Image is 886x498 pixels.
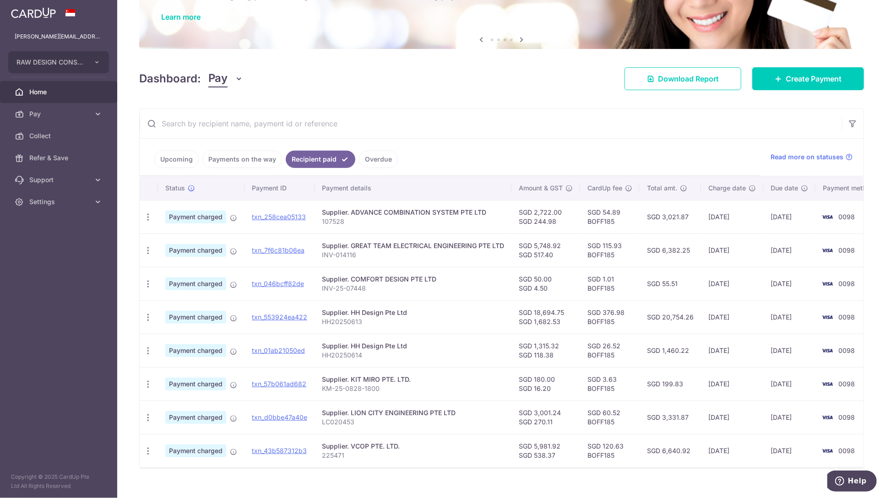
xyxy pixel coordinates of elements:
td: SGD 3,331.87 [640,401,701,434]
img: Bank Card [818,312,837,323]
td: SGD 54.89 BOFF185 [580,200,640,233]
a: txn_258cea05133 [252,213,306,221]
th: Payment ID [245,176,315,200]
td: [DATE] [701,200,763,233]
span: CardUp fee [587,184,622,193]
span: Support [29,175,90,184]
td: SGD 376.98 BOFF185 [580,300,640,334]
span: Status [165,184,185,193]
td: SGD 3.63 BOFF185 [580,367,640,401]
span: 0098 [838,213,855,221]
img: Bank Card [818,211,837,222]
a: Create Payment [752,67,864,90]
span: Create Payment [786,73,842,84]
span: Settings [29,197,90,206]
span: Charge date [708,184,746,193]
td: SGD 1.01 BOFF185 [580,267,640,300]
span: Read more on statuses [771,152,843,162]
p: INV-25-07448 [322,284,504,293]
p: HH20250614 [322,351,504,360]
a: txn_046bcff82de [252,280,304,287]
div: Supplier. COMFORT DESIGN PTE LTD [322,275,504,284]
button: Pay [208,70,244,87]
td: SGD 199.83 [640,367,701,401]
span: 0098 [838,313,855,321]
span: 0098 [838,246,855,254]
td: [DATE] [763,367,815,401]
h4: Dashboard: [139,70,201,87]
a: txn_d0bbe47a40e [252,413,307,421]
td: SGD 1,460.22 [640,334,701,367]
td: [DATE] [701,434,763,467]
span: Pay [29,109,90,119]
p: INV-014116 [322,250,504,260]
div: Supplier. KIT MIRO PTE. LTD. [322,375,504,384]
a: Upcoming [154,151,199,168]
td: [DATE] [701,233,763,267]
span: 0098 [838,447,855,455]
span: Download Report [658,73,719,84]
div: Supplier. GREAT TEAM ELECTRICAL ENGINEERING PTE LTD [322,241,504,250]
img: Bank Card [818,345,837,356]
td: SGD 1,315.32 SGD 118.38 [511,334,580,367]
td: [DATE] [701,300,763,334]
td: SGD 18,694.75 SGD 1,682.53 [511,300,580,334]
td: SGD 120.63 BOFF185 [580,434,640,467]
img: Bank Card [818,379,837,390]
td: SGD 2,722.00 SGD 244.98 [511,200,580,233]
span: RAW DESIGN CONSULTANTS PTE. LTD. [16,58,84,67]
div: Supplier. HH Design Pte Ltd [322,341,504,351]
td: SGD 180.00 SGD 16.20 [511,367,580,401]
td: SGD 60.52 BOFF185 [580,401,640,434]
div: Supplier. ADVANCE COMBINATION SYSTEM PTE LTD [322,208,504,217]
div: Supplier. VCOP PTE. LTD. [322,442,504,451]
td: SGD 26.52 BOFF185 [580,334,640,367]
span: Payment charged [165,344,226,357]
span: Total amt. [647,184,677,193]
span: 0098 [838,413,855,421]
td: SGD 50.00 SGD 4.50 [511,267,580,300]
iframe: Opens a widget where you can find more information [827,471,877,493]
td: SGD 5,981.92 SGD 538.37 [511,434,580,467]
a: txn_01ab21050ed [252,346,305,354]
p: 225471 [322,451,504,460]
span: Collect [29,131,90,141]
span: Refer & Save [29,153,90,162]
td: SGD 3,021.87 [640,200,701,233]
span: 0098 [838,280,855,287]
a: Overdue [359,151,398,168]
span: Payment charged [165,444,226,457]
a: Learn more [161,12,201,22]
img: Bank Card [818,278,837,289]
td: [DATE] [763,200,815,233]
span: Payment charged [165,211,226,223]
span: 0098 [838,346,855,354]
span: Payment charged [165,311,226,324]
span: Payment charged [165,244,226,257]
td: [DATE] [701,267,763,300]
input: Search by recipient name, payment id or reference [140,109,842,138]
a: txn_43b587312b3 [252,447,307,455]
a: txn_57b061ad682 [252,380,306,388]
td: [DATE] [763,267,815,300]
td: SGD 6,640.92 [640,434,701,467]
p: [PERSON_NAME][EMAIL_ADDRESS][DOMAIN_NAME] [15,32,103,41]
td: SGD 55.51 [640,267,701,300]
th: Payment details [315,176,511,200]
div: Supplier. LION CITY ENGINEERING PTE LTD [322,408,504,417]
th: Payment method [815,176,885,200]
span: 0098 [838,380,855,388]
td: [DATE] [763,300,815,334]
span: Home [29,87,90,97]
td: SGD 5,748.92 SGD 517.40 [511,233,580,267]
a: txn_553924ea422 [252,313,307,321]
td: [DATE] [701,334,763,367]
img: Bank Card [818,245,837,256]
td: SGD 6,382.25 [640,233,701,267]
img: Bank Card [818,445,837,456]
td: SGD 20,754.26 [640,300,701,334]
p: 107528 [322,217,504,226]
td: [DATE] [701,401,763,434]
img: Bank Card [818,412,837,423]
